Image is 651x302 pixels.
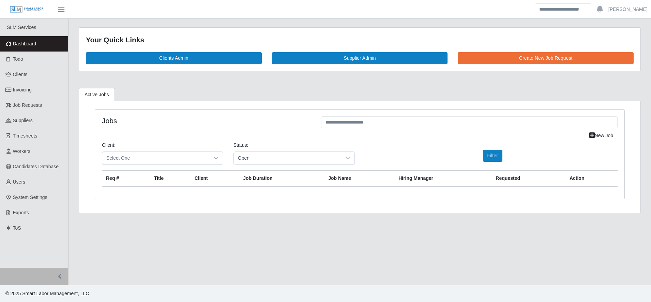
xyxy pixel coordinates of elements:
input: Search [535,3,591,15]
button: Filter [483,150,502,162]
a: [PERSON_NAME] [608,6,648,13]
span: Select One [102,152,209,164]
span: Todo [13,56,23,62]
span: Exports [13,210,29,215]
label: Client: [102,142,116,149]
label: Status: [233,142,248,149]
div: Your Quick Links [86,34,634,45]
span: ToS [13,225,21,231]
a: Clients Admin [86,52,262,64]
th: Action [565,170,618,186]
span: Timesheets [13,133,37,139]
th: Title [150,170,191,186]
span: Job Requests [13,102,42,108]
span: Clients [13,72,28,77]
span: Suppliers [13,118,33,123]
a: Active Jobs [79,88,115,101]
th: Job Duration [239,170,324,186]
a: Create New Job Request [458,52,634,64]
span: Users [13,179,26,185]
span: Candidates Database [13,164,59,169]
a: Supplier Admin [272,52,448,64]
th: Hiring Manager [394,170,491,186]
th: Client [191,170,239,186]
span: System Settings [13,195,47,200]
span: SLM Services [7,25,36,30]
th: Requested [491,170,565,186]
h4: Jobs [102,116,311,125]
th: Job Name [324,170,394,186]
span: Open [234,152,341,164]
span: Dashboard [13,41,36,46]
a: New Job [585,130,618,142]
img: SLM Logo [10,6,44,13]
span: Invoicing [13,87,32,92]
th: Req # [102,170,150,186]
span: Workers [13,148,31,154]
span: © 2025 Smart Labor Management, LLC [5,291,89,296]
